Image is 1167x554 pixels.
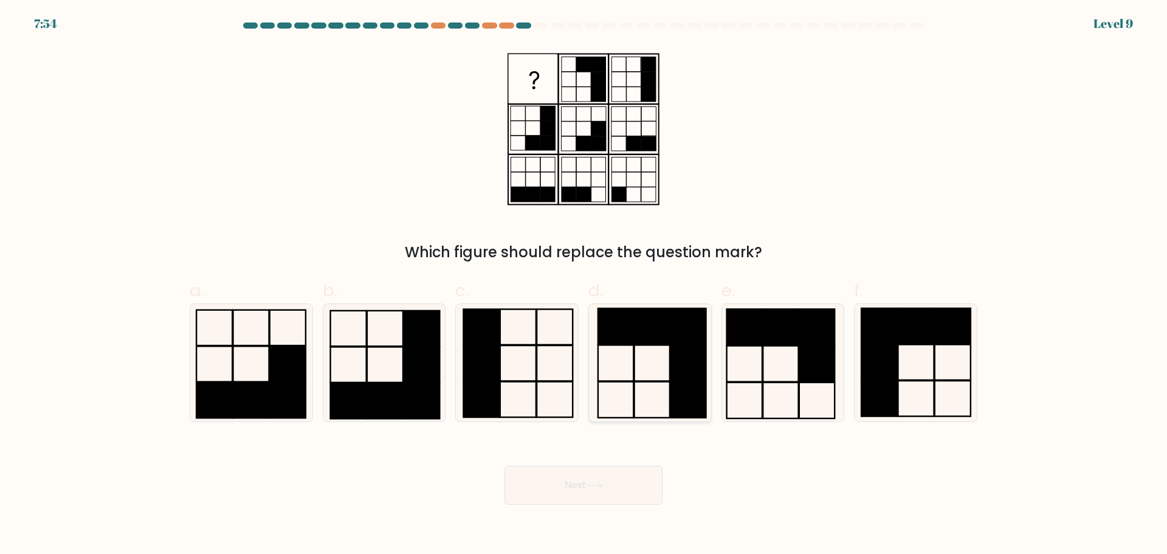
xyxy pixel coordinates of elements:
div: Which figure should replace the question mark? [197,241,970,263]
span: f. [854,279,862,302]
div: Level 9 [1093,15,1133,33]
span: a. [190,279,204,302]
span: b. [323,279,337,302]
div: 7:54 [34,15,57,33]
span: c. [455,279,469,302]
span: e. [721,279,735,302]
span: d. [588,279,603,302]
button: Next [504,466,663,505]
